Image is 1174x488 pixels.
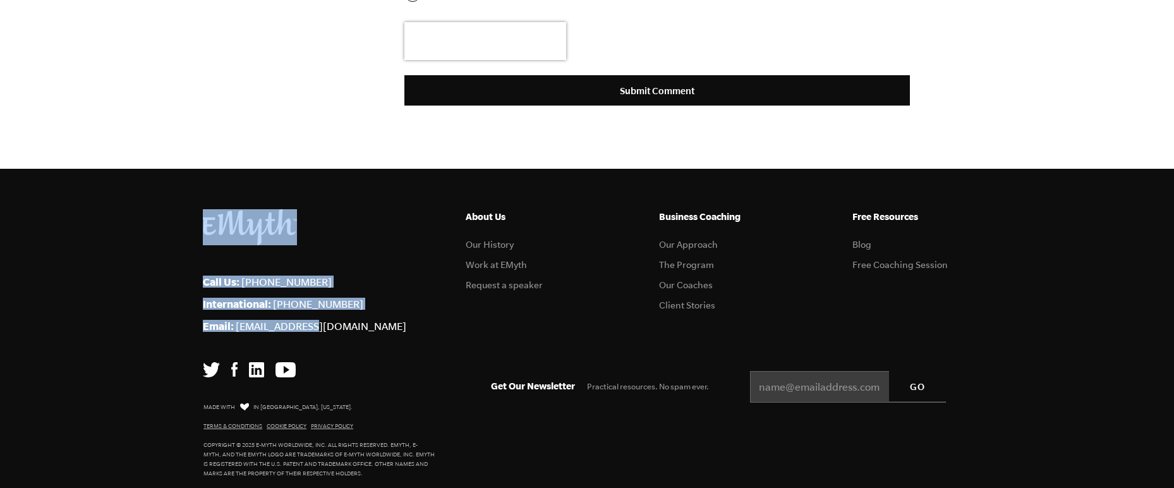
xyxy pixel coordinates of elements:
a: Blog [852,240,871,250]
a: Our Coaches [659,280,713,290]
iframe: reCAPTCHA [404,22,566,60]
a: [PHONE_NUMBER] [241,276,332,288]
img: Facebook [231,362,238,377]
input: GO [889,371,946,401]
div: Blocked (class): grecaptcha-badge [404,22,566,60]
img: Twitter [203,362,220,377]
strong: Email: [203,320,234,332]
a: Request a speaker [466,280,543,290]
a: Terms & Conditions [203,423,262,429]
span: Practical resources. No spam ever. [587,382,709,391]
strong: Call Us: [203,276,239,288]
img: Love [240,403,249,411]
img: EMyth [203,209,297,245]
strong: International: [203,298,271,310]
h5: About Us [466,209,584,224]
img: LinkedIn [249,362,264,377]
a: Our History [466,240,514,250]
iframe: Chat Widget [1111,427,1174,488]
h5: Business Coaching [659,209,778,224]
a: Privacy Policy [311,423,353,429]
h5: Free Resources [852,209,971,224]
a: Work at EMyth [466,260,527,270]
p: Made with in [GEOGRAPHIC_DATA], [US_STATE]. Copyright © 2025 E-Myth Worldwide, Inc. All rights re... [203,401,435,479]
a: [PHONE_NUMBER] [273,298,363,310]
a: Free Coaching Session [852,260,948,270]
a: Our Approach [659,240,718,250]
input: name@emailaddress.com [750,371,946,403]
input: Submit Comment [404,75,910,106]
img: YouTube [275,362,296,377]
a: Cookie Policy [267,423,306,429]
a: Client Stories [659,300,715,310]
a: The Program [659,260,714,270]
span: Get Our Newsletter [491,381,575,391]
a: [EMAIL_ADDRESS][DOMAIN_NAME] [236,320,406,332]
